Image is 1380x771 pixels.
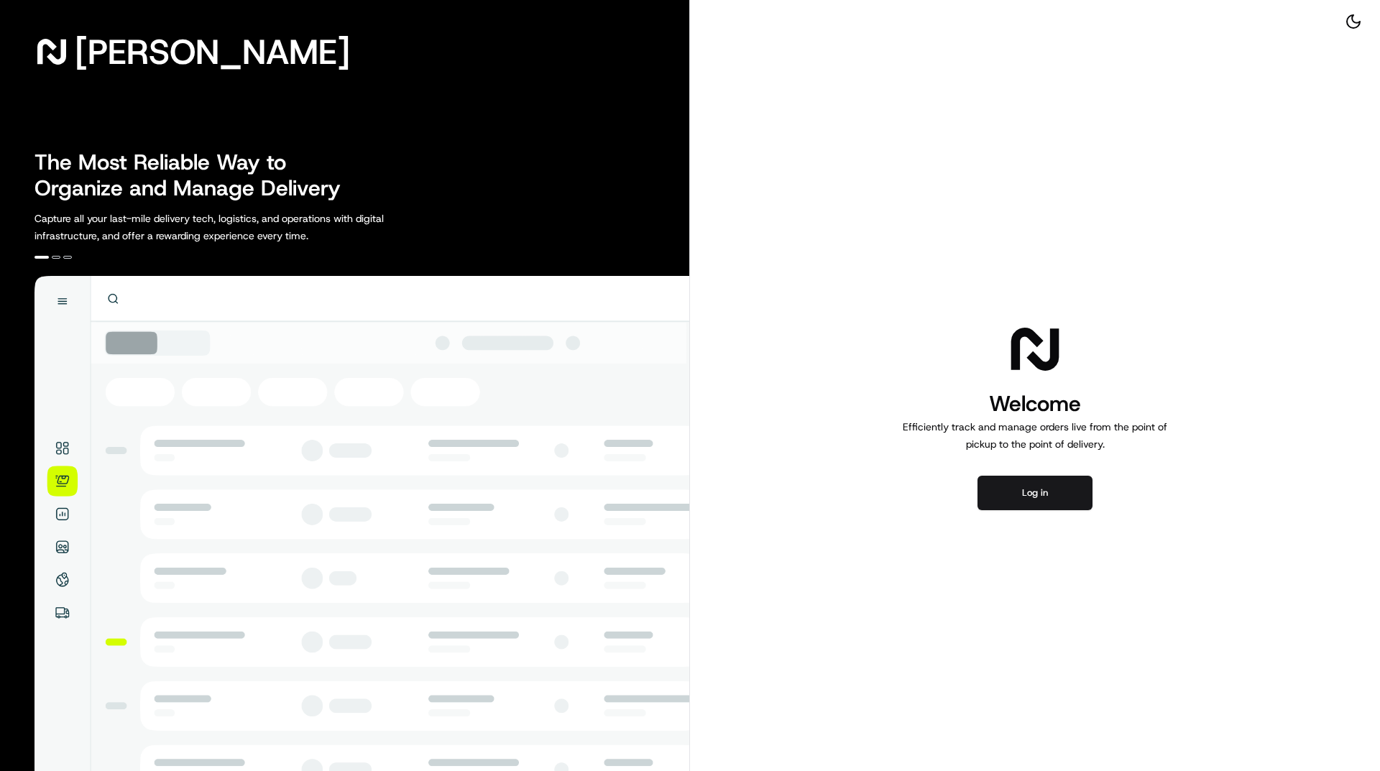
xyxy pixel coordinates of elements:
p: Efficiently track and manage orders live from the point of pickup to the point of delivery. [897,418,1173,453]
h1: Welcome [897,389,1173,418]
button: Log in [977,476,1092,510]
span: [PERSON_NAME] [75,37,350,66]
h2: The Most Reliable Way to Organize and Manage Delivery [34,149,356,201]
p: Capture all your last-mile delivery tech, logistics, and operations with digital infrastructure, ... [34,210,448,244]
